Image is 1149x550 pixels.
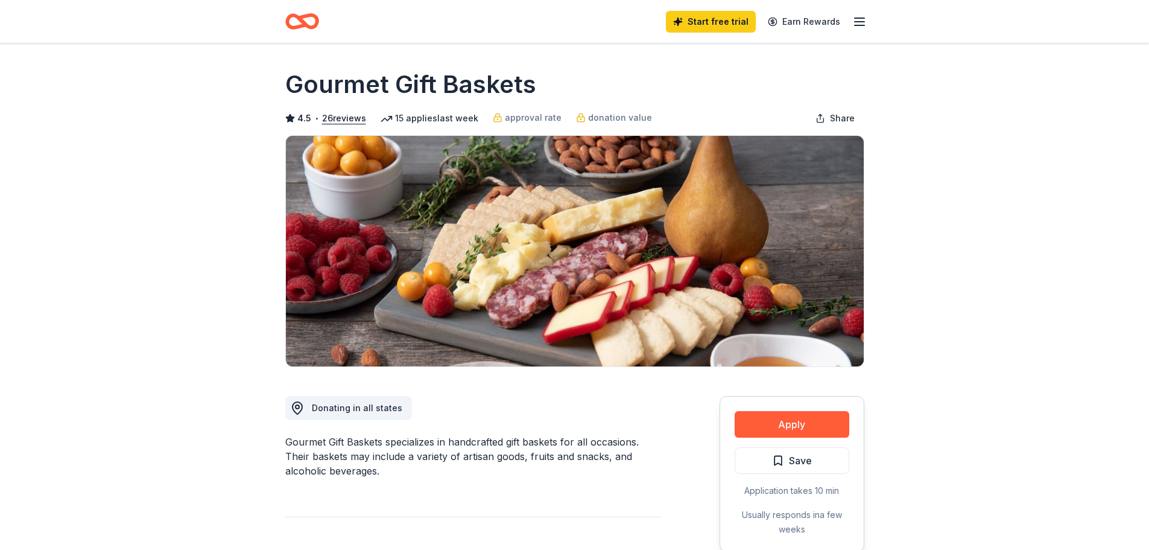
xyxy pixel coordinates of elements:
span: approval rate [505,110,562,125]
button: Share [806,106,864,130]
span: 4.5 [297,111,311,126]
a: Start free trial [666,11,756,33]
button: 26reviews [322,111,366,126]
div: Usually responds in a few weeks [735,508,849,537]
div: Gourmet Gift Baskets specializes in handcrafted gift baskets for all occasions. Their baskets may... [285,435,662,478]
div: 15 applies last week [381,111,478,126]
a: donation value [576,110,652,125]
button: Save [735,447,849,474]
div: Application takes 10 min [735,484,849,498]
span: Save [789,453,812,468]
span: Donating in all states [312,403,402,413]
a: Home [285,7,319,36]
span: Share [830,111,855,126]
button: Apply [735,411,849,438]
img: Image for Gourmet Gift Baskets [286,136,864,366]
a: approval rate [493,110,562,125]
h1: Gourmet Gift Baskets [285,68,536,101]
span: donation value [588,110,652,125]
span: • [314,114,318,123]
a: Earn Rewards [761,11,847,33]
